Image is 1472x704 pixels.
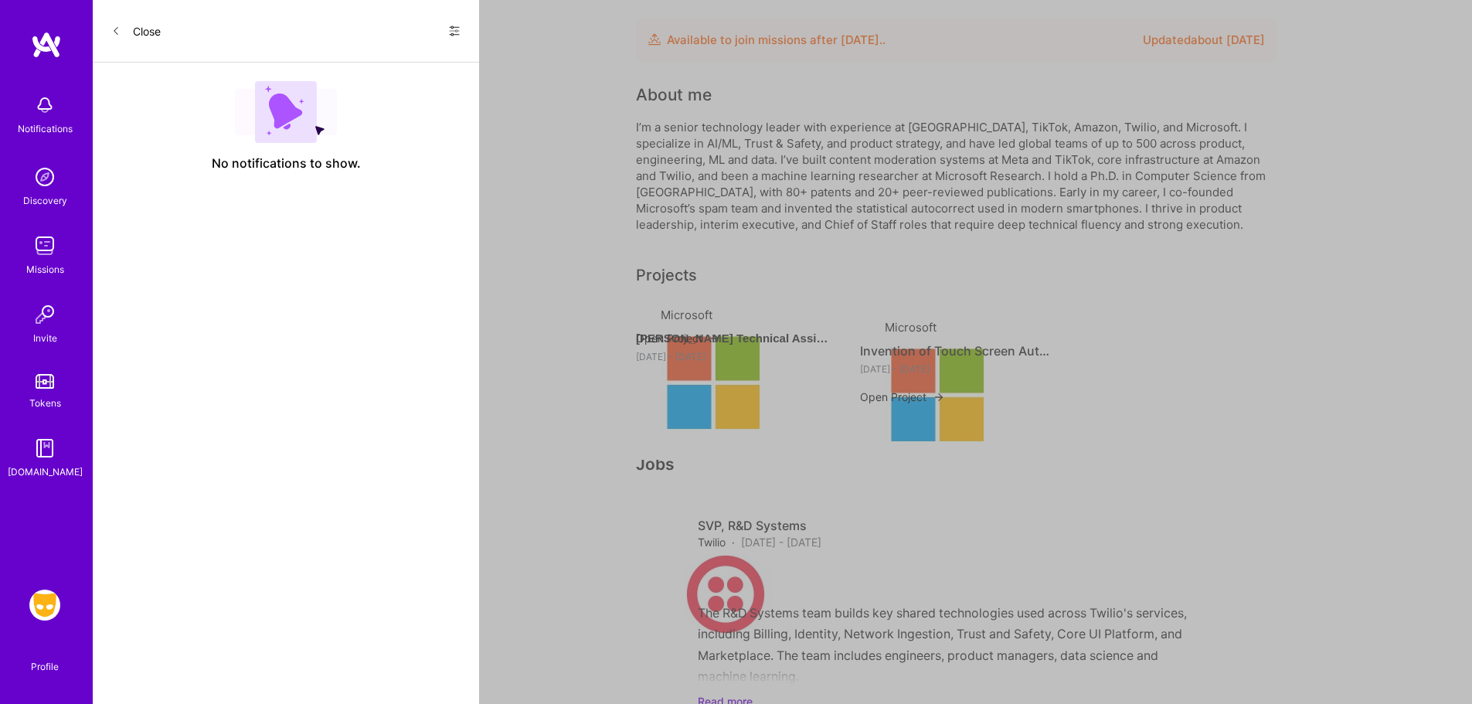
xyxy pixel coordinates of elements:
img: tokens [36,374,54,389]
a: Profile [25,642,64,673]
span: No notifications to show. [212,155,361,172]
div: Invite [33,330,57,346]
button: Close [111,19,161,43]
img: discovery [29,162,60,192]
img: empty [235,81,337,143]
div: [DOMAIN_NAME] [8,464,83,480]
img: Grindr: Product & Marketing [29,590,60,621]
img: logo [31,31,62,59]
div: Notifications [18,121,73,137]
img: guide book [29,433,60,464]
img: teamwork [29,230,60,261]
div: Profile [31,658,59,673]
div: Tokens [29,395,61,411]
img: bell [29,90,60,121]
div: Missions [26,261,64,277]
div: Discovery [23,192,67,209]
img: Invite [29,299,60,330]
a: Grindr: Product & Marketing [25,590,64,621]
